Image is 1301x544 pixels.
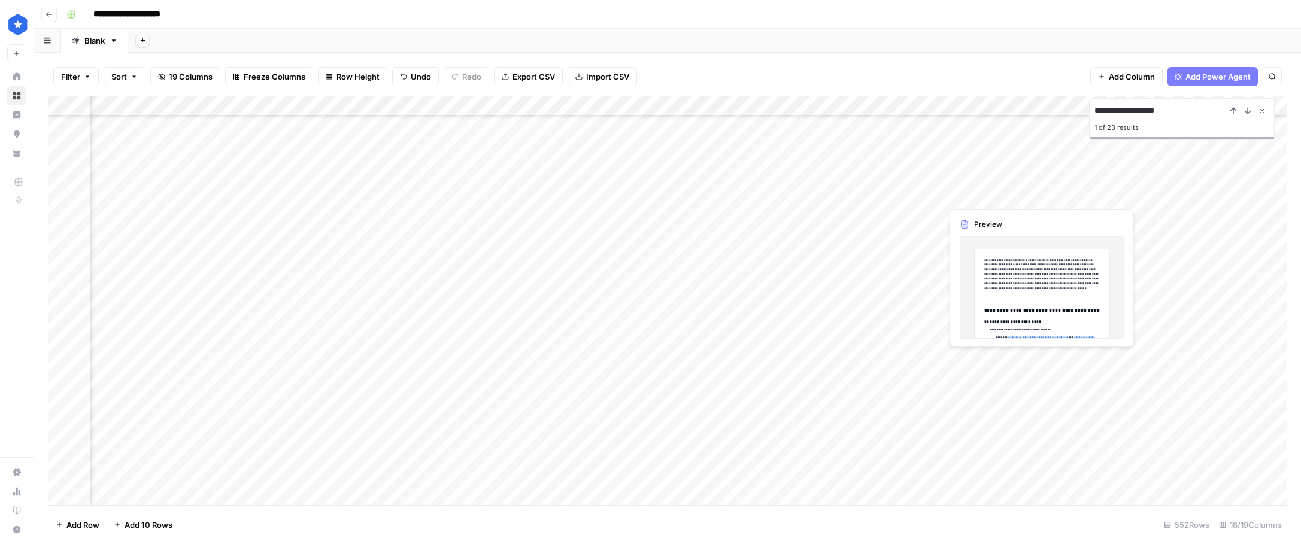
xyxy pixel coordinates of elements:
button: Workspace: ConsumerAffairs [7,10,26,39]
span: Undo [411,71,431,83]
button: Undo [392,67,439,86]
button: 19 Columns [150,67,220,86]
a: Learning Hub [7,501,26,520]
div: 18/19 Columns [1214,515,1287,534]
span: Sort [111,71,127,83]
button: Add Column [1090,67,1163,86]
button: Row Height [318,67,387,86]
span: Filter [61,71,80,83]
span: Freeze Columns [244,71,305,83]
button: Previous Result [1226,104,1241,118]
button: Sort [104,67,145,86]
button: Help + Support [7,520,26,539]
button: Export CSV [494,67,563,86]
button: Close Search [1255,104,1269,118]
button: Add Row [48,515,107,534]
button: Freeze Columns [225,67,313,86]
a: Insights [7,105,26,124]
span: Import CSV [586,71,629,83]
span: 19 Columns [169,71,213,83]
a: Opportunities [7,124,26,144]
button: Next Result [1241,104,1255,118]
div: Blank [84,35,105,47]
button: Filter [53,67,99,86]
a: Blank [61,29,128,53]
button: Add 10 Rows [107,515,180,534]
div: 1 of 23 results [1094,120,1269,135]
div: 552 Rows [1159,515,1214,534]
a: Your Data [7,144,26,163]
span: Row Height [336,71,380,83]
a: Usage [7,482,26,501]
a: Browse [7,86,26,105]
button: Redo [444,67,489,86]
button: Import CSV [568,67,637,86]
button: Add Power Agent [1167,67,1258,86]
span: Export CSV [512,71,555,83]
span: Add Power Agent [1185,71,1251,83]
a: Home [7,67,26,86]
img: ConsumerAffairs Logo [7,14,29,35]
span: Add Row [66,519,99,531]
span: Add Column [1109,71,1155,83]
a: Settings [7,463,26,482]
span: Redo [462,71,481,83]
span: Add 10 Rows [125,519,172,531]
